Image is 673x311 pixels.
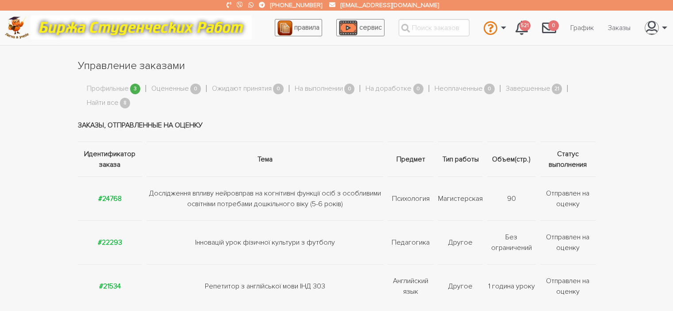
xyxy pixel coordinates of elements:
td: Английский язык [385,264,436,308]
th: Тема [144,142,386,177]
a: #21534 [99,282,121,291]
th: Статус выполнения [538,142,596,177]
span: 0 [190,84,201,95]
td: Магистерская [436,177,485,220]
th: Объем(стр.) [485,142,538,177]
img: play_icon-49f7f135c9dc9a03216cfdbccbe1e3994649169d890fb554cedf0eac35a01ba8.png [339,20,358,35]
a: Найти все [87,97,119,109]
span: правила [294,23,319,32]
a: На доработке [365,83,411,95]
a: Профильные [87,83,129,95]
td: Без ограничений [485,220,538,264]
a: На выполнении [295,83,343,95]
th: Тип работы [436,142,485,177]
td: Психология [385,177,436,220]
td: Репетитор з англійської мови ІНД 303 [144,264,386,308]
a: Завершенные [506,83,550,95]
td: Отправлен на оценку [538,220,596,264]
a: График [563,19,601,36]
a: [EMAIL_ADDRESS][DOMAIN_NAME] [341,1,439,9]
td: Дослідження впливу нейровправ на когнітивні функції осіб з особливими освітніми потребами дошкіль... [144,177,386,220]
input: Поиск заказов [399,19,469,36]
th: Предмет [385,142,436,177]
img: motto-12e01f5a76059d5f6a28199ef077b1f78e012cfde436ab5cf1d4517935686d32.gif [31,15,252,40]
h1: Управление заказами [78,58,596,73]
img: agreement_icon-feca34a61ba7f3d1581b08bc946b2ec1ccb426f67415f344566775c155b7f62c.png [277,20,292,35]
th: Идентификатор заказа [78,142,144,177]
img: logo-c4363faeb99b52c628a42810ed6dfb4293a56d4e4775eb116515dfe7f33672af.png [5,16,29,39]
a: правила [275,19,322,36]
span: 521 [519,20,531,31]
td: 1 година уроку [485,264,538,308]
a: Заказы [601,19,638,36]
a: Неоплаченные [435,83,483,95]
a: #22293 [98,238,122,247]
td: Другое [436,264,485,308]
td: Другое [436,220,485,264]
td: Отправлен на оценку [538,177,596,220]
td: Отправлен на оценку [538,264,596,308]
a: [PHONE_NUMBER] [270,1,322,9]
span: 0 [548,20,559,31]
span: сервис [359,23,382,32]
a: Ожидают принятия [212,83,272,95]
td: Заказы, отправленные на оценку [78,109,596,142]
a: 521 [508,16,535,40]
td: 90 [485,177,538,220]
a: Оцененные [151,83,189,95]
span: 21 [552,84,562,95]
a: сервис [336,19,385,36]
a: #24768 [98,194,122,203]
span: 3 [130,84,141,95]
a: 0 [535,16,563,40]
td: Педагогика [385,220,436,264]
span: 0 [484,84,495,95]
span: 0 [344,84,355,95]
span: 0 [413,84,424,95]
td: Інновацій урок фізичної культури з футболу [144,220,386,264]
span: 0 [273,84,284,95]
span: 8 [120,98,131,109]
